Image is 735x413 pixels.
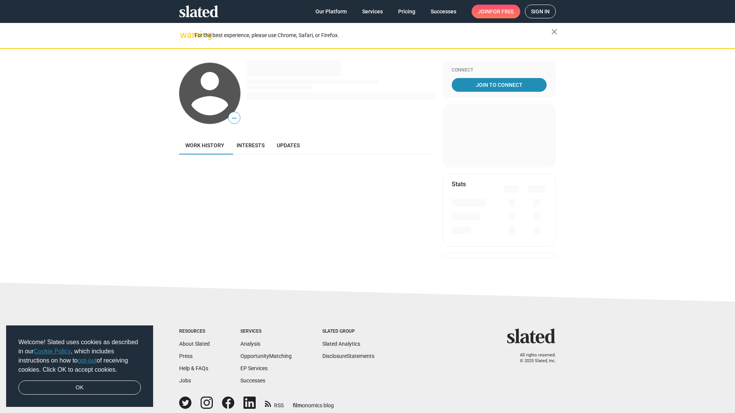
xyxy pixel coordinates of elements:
[472,5,520,18] a: Joinfor free
[240,341,260,347] a: Analysis
[362,5,383,18] span: Services
[18,380,141,395] a: dismiss cookie message
[452,180,466,188] mat-card-title: Stats
[265,397,284,409] a: RSS
[452,78,547,92] a: Join To Connect
[322,341,360,347] a: Slated Analytics
[229,113,240,123] span: —
[179,365,208,371] a: Help & FAQs
[230,136,271,154] a: Interests
[293,396,334,409] a: filmonomics blog
[309,5,353,18] a: Our Platform
[398,5,415,18] span: Pricing
[322,328,374,335] div: Slated Group
[179,136,230,154] a: Work history
[185,142,224,148] span: Work history
[179,328,210,335] div: Resources
[179,377,191,384] a: Jobs
[240,353,292,359] a: OpportunityMatching
[240,377,265,384] a: Successes
[271,136,306,154] a: Updates
[356,5,389,18] a: Services
[550,27,559,36] mat-icon: close
[194,30,551,41] div: For the best experience, please use Chrome, Safari, or Firefox.
[6,325,153,407] div: cookieconsent
[240,328,292,335] div: Services
[425,5,462,18] a: Successes
[179,341,210,347] a: About Slated
[531,5,550,18] span: Sign in
[452,67,547,73] div: Connect
[237,142,265,148] span: Interests
[179,353,193,359] a: Press
[322,353,374,359] a: DisclosureStatements
[293,402,302,408] span: film
[431,5,456,18] span: Successes
[453,78,545,92] span: Join To Connect
[34,348,71,354] a: Cookie Policy
[277,142,300,148] span: Updates
[490,5,514,18] span: for free
[478,5,514,18] span: Join
[525,5,556,18] a: Sign in
[78,357,97,364] a: opt-out
[512,353,556,364] p: All rights reserved. © 2025 Slated, Inc.
[240,365,268,371] a: EP Services
[18,338,141,374] span: Welcome! Slated uses cookies as described in our , which includes instructions on how to of recei...
[315,5,347,18] span: Our Platform
[392,5,421,18] a: Pricing
[180,30,189,39] mat-icon: warning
